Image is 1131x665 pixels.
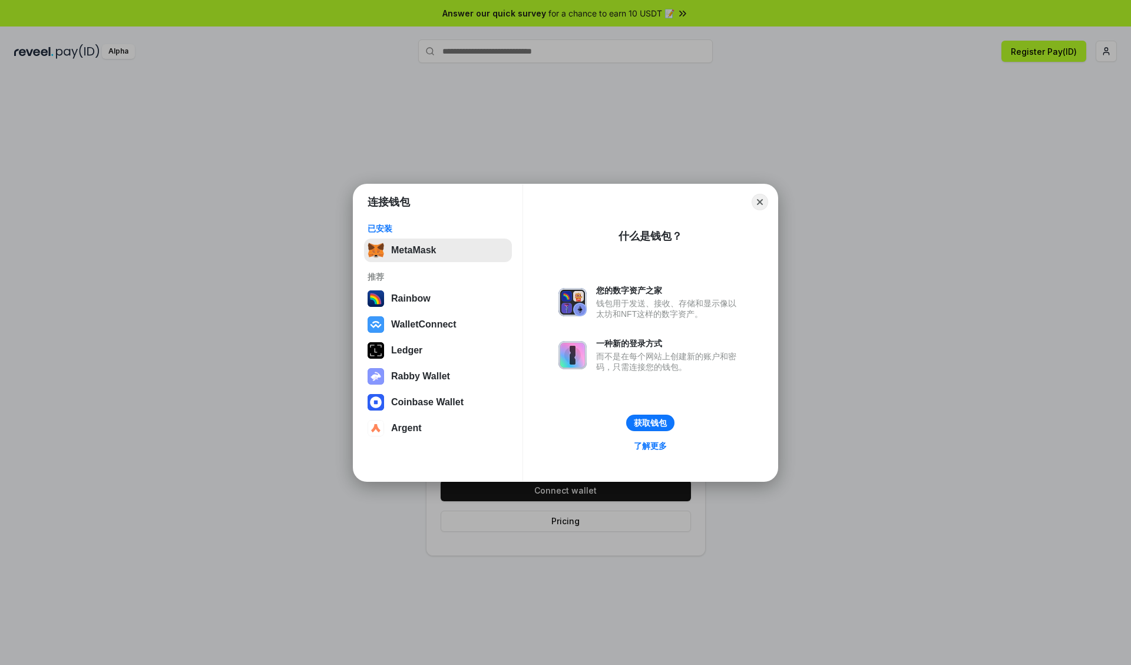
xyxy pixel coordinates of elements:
[368,368,384,385] img: svg+xml,%3Csvg%20xmlns%3D%22http%3A%2F%2Fwww.w3.org%2F2000%2Fsvg%22%20fill%3D%22none%22%20viewBox...
[634,418,667,428] div: 获取钱包
[368,342,384,359] img: svg+xml,%3Csvg%20xmlns%3D%22http%3A%2F%2Fwww.w3.org%2F2000%2Fsvg%22%20width%3D%2228%22%20height%3...
[364,365,512,388] button: Rabby Wallet
[368,242,384,259] img: svg+xml,%3Csvg%20fill%3D%22none%22%20height%3D%2233%22%20viewBox%3D%220%200%2035%2033%22%20width%...
[368,316,384,333] img: svg+xml,%3Csvg%20width%3D%2228%22%20height%3D%2228%22%20viewBox%3D%220%200%2028%2028%22%20fill%3D...
[391,293,431,304] div: Rainbow
[391,345,422,356] div: Ledger
[626,415,674,431] button: 获取钱包
[596,351,742,372] div: 而不是在每个网站上创建新的账户和密码，只需连接您的钱包。
[391,423,422,434] div: Argent
[619,229,682,243] div: 什么是钱包？
[364,339,512,362] button: Ledger
[368,272,508,282] div: 推荐
[364,313,512,336] button: WalletConnect
[752,194,768,210] button: Close
[364,416,512,440] button: Argent
[364,391,512,414] button: Coinbase Wallet
[596,285,742,296] div: 您的数字资产之家
[634,441,667,451] div: 了解更多
[368,394,384,411] img: svg+xml,%3Csvg%20width%3D%2228%22%20height%3D%2228%22%20viewBox%3D%220%200%2028%2028%22%20fill%3D...
[364,287,512,310] button: Rainbow
[391,319,457,330] div: WalletConnect
[368,420,384,436] img: svg+xml,%3Csvg%20width%3D%2228%22%20height%3D%2228%22%20viewBox%3D%220%200%2028%2028%22%20fill%3D...
[368,223,508,234] div: 已安装
[391,371,450,382] div: Rabby Wallet
[596,338,742,349] div: 一种新的登录方式
[391,245,436,256] div: MetaMask
[558,341,587,369] img: svg+xml,%3Csvg%20xmlns%3D%22http%3A%2F%2Fwww.w3.org%2F2000%2Fsvg%22%20fill%3D%22none%22%20viewBox...
[368,290,384,307] img: svg+xml,%3Csvg%20width%3D%22120%22%20height%3D%22120%22%20viewBox%3D%220%200%20120%20120%22%20fil...
[627,438,674,454] a: 了解更多
[558,288,587,316] img: svg+xml,%3Csvg%20xmlns%3D%22http%3A%2F%2Fwww.w3.org%2F2000%2Fsvg%22%20fill%3D%22none%22%20viewBox...
[364,239,512,262] button: MetaMask
[596,298,742,319] div: 钱包用于发送、接收、存储和显示像以太坊和NFT这样的数字资产。
[368,195,410,209] h1: 连接钱包
[391,397,464,408] div: Coinbase Wallet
